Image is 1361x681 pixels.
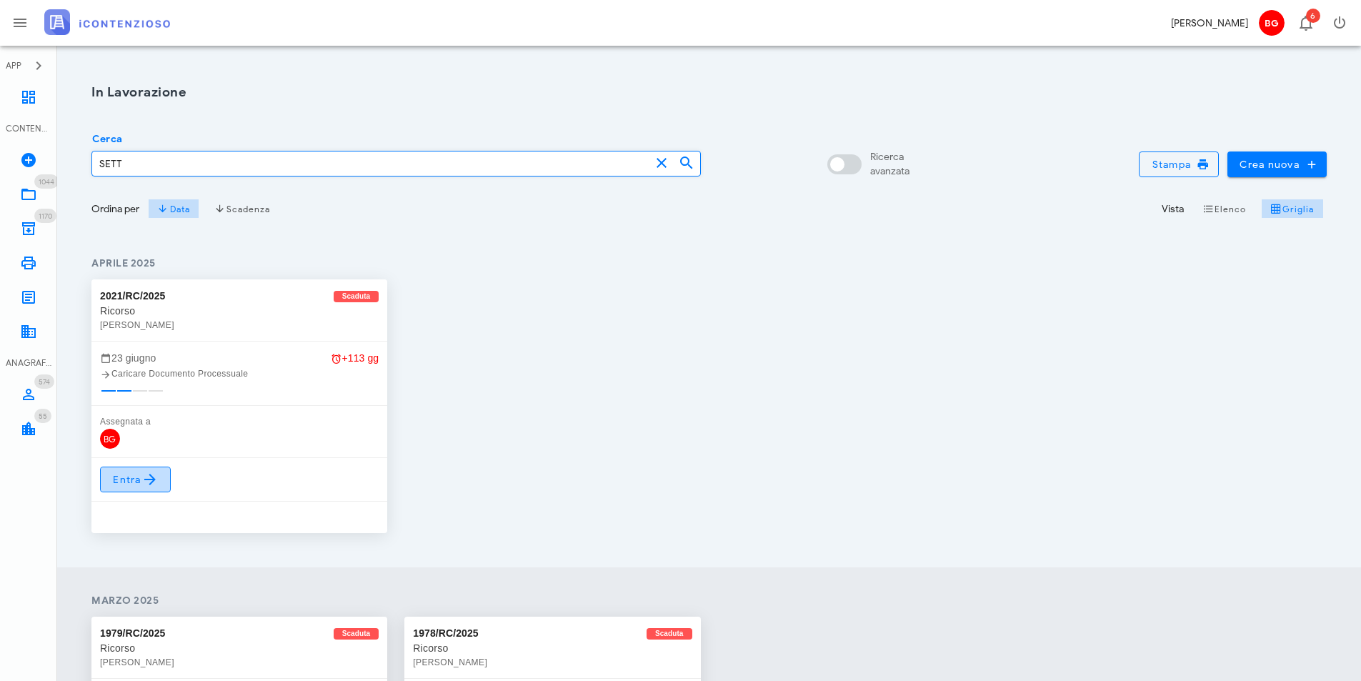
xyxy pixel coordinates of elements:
button: Distintivo [1288,6,1322,40]
div: Ricorso [100,304,379,318]
span: BG [1259,10,1285,36]
span: Distintivo [34,409,51,423]
span: Distintivo [1306,9,1320,23]
button: Stampa [1139,151,1219,177]
div: ANAGRAFICA [6,357,51,369]
h4: aprile 2025 [91,256,1327,271]
span: Scaduta [342,291,371,302]
span: 1044 [39,177,54,187]
span: Distintivo [34,374,54,389]
span: Scaduta [342,628,371,640]
span: Stampa [1151,158,1207,171]
span: 1170 [39,212,52,221]
span: 55 [39,412,47,421]
div: Assegnata a [100,414,379,429]
span: Distintivo [34,174,59,189]
button: BG [1254,6,1288,40]
span: Scadenza [214,203,271,214]
div: Ricerca avanzata [870,150,909,179]
h1: In Lavorazione [91,83,1327,102]
span: Entra [112,471,159,488]
button: Crea nuova [1227,151,1327,177]
div: [PERSON_NAME] [413,655,692,670]
span: Crea nuova [1239,158,1315,171]
button: Data [148,199,199,219]
div: Ricorso [413,641,692,655]
div: 1979/RC/2025 [100,625,166,641]
div: [PERSON_NAME] [100,318,379,332]
div: Vista [1162,202,1184,217]
div: Ordina per [91,202,139,217]
span: Elenco [1202,203,1247,214]
img: logo-text-2x.png [44,9,170,35]
button: Griglia [1262,199,1324,219]
input: Cerca [92,151,650,176]
button: clear icon [653,154,670,172]
span: Scaduta [655,628,684,640]
div: 2021/RC/2025 [100,288,166,304]
span: BG [100,429,120,449]
div: [PERSON_NAME] [100,655,379,670]
span: 574 [39,377,50,387]
div: Ricorso [100,641,379,655]
div: +113 gg [331,350,379,366]
h4: marzo 2025 [91,593,1327,608]
button: Elenco [1192,199,1255,219]
span: Data [157,203,189,214]
span: Griglia [1270,203,1315,214]
label: Cerca [88,132,122,146]
span: Distintivo [34,209,56,223]
a: Entra [100,467,171,492]
div: [PERSON_NAME] [1171,16,1248,31]
div: CONTENZIOSO [6,122,51,135]
div: 23 giugno [100,350,379,366]
div: 1978/RC/2025 [413,625,479,641]
button: Scadenza [205,199,280,219]
div: Caricare Documento Processuale [100,367,379,381]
